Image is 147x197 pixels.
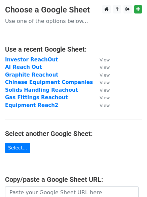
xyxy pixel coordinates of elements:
[5,175,142,184] h4: Copy/paste a Google Sheet URL:
[5,130,142,138] h4: Select another Google Sheet:
[100,88,110,93] small: View
[100,65,110,70] small: View
[100,95,110,100] small: View
[100,73,110,78] small: View
[5,5,142,15] h3: Choose a Google Sheet
[100,80,110,85] small: View
[93,102,110,108] a: View
[93,79,110,85] a: View
[100,57,110,62] small: View
[93,72,110,78] a: View
[5,143,30,153] a: Select...
[100,103,110,108] small: View
[5,18,142,25] p: Use one of the options below...
[5,45,142,53] h4: Use a recent Google Sheet:
[5,57,58,63] a: Investor ReachOut
[5,72,59,78] a: Graphite Reachout
[93,87,110,93] a: View
[113,165,147,197] iframe: Chat Widget
[5,102,58,108] a: Equipment Reach2
[93,64,110,70] a: View
[5,64,42,70] a: AI Reach Out
[5,94,68,101] a: Gas Fittings Reachout
[5,79,93,85] a: Chinese Equipment Companies
[93,57,110,63] a: View
[93,94,110,101] a: View
[5,87,78,93] a: Solids Handling Reachout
